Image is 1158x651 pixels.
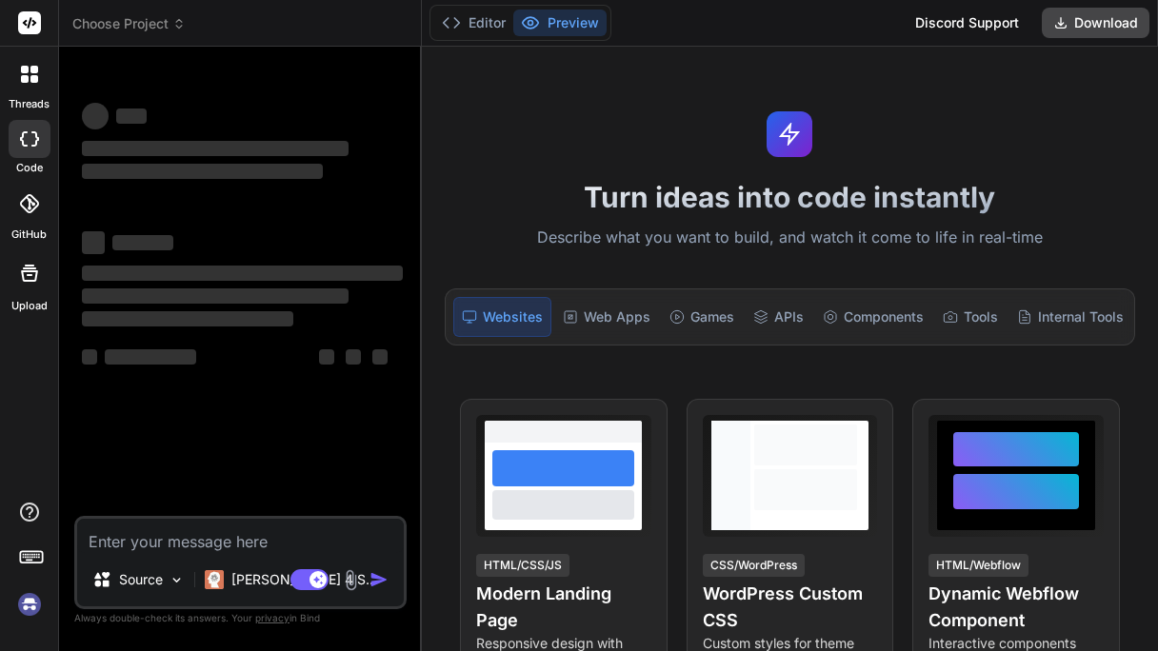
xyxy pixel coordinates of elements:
[9,96,50,112] label: threads
[255,612,289,623] span: privacy
[82,164,323,179] span: ‌
[476,554,569,577] div: HTML/CSS/JS
[82,266,403,281] span: ‌
[119,570,163,589] p: Source
[13,588,46,621] img: signin
[703,581,878,634] h4: WordPress Custom CSS
[82,103,109,129] span: ‌
[82,141,349,156] span: ‌
[928,581,1104,634] h4: Dynamic Webflow Component
[815,297,931,337] div: Components
[205,570,224,589] img: Claude 4 Sonnet
[112,235,173,250] span: ‌
[433,180,1147,214] h1: Turn ideas into code instantly
[1009,297,1131,337] div: Internal Tools
[82,288,349,304] span: ‌
[82,349,97,365] span: ‌
[369,570,389,589] img: icon
[319,349,334,365] span: ‌
[116,108,147,124] span: ‌
[1042,8,1149,38] button: Download
[74,609,407,627] p: Always double-check its answers. Your in Bind
[555,297,658,337] div: Web Apps
[11,227,47,243] label: GitHub
[11,298,48,314] label: Upload
[82,231,105,254] span: ‌
[703,554,805,577] div: CSS/WordPress
[476,581,651,634] h4: Modern Landing Page
[513,10,607,36] button: Preview
[434,10,513,36] button: Editor
[82,311,293,326] span: ‌
[746,297,811,337] div: APIs
[453,297,551,337] div: Websites
[340,569,362,591] img: attachment
[372,349,388,365] span: ‌
[928,554,1028,577] div: HTML/Webflow
[169,572,185,588] img: Pick Models
[72,14,186,33] span: Choose Project
[105,349,196,365] span: ‌
[16,160,43,176] label: code
[904,8,1030,38] div: Discord Support
[935,297,1006,337] div: Tools
[433,226,1147,250] p: Describe what you want to build, and watch it come to life in real-time
[662,297,742,337] div: Games
[346,349,361,365] span: ‌
[231,570,373,589] p: [PERSON_NAME] 4 S..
